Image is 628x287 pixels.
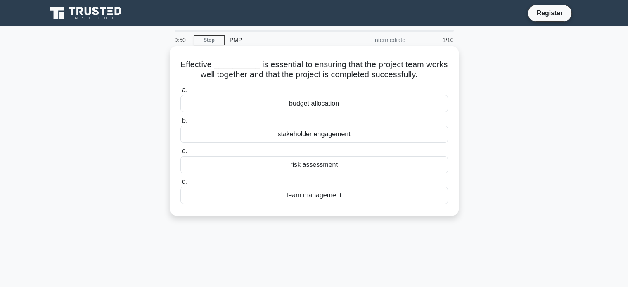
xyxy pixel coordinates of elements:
div: stakeholder engagement [180,126,448,143]
h5: Effective __________ is essential to ensuring that the project team works well together and that ... [180,59,449,80]
div: budget allocation [180,95,448,112]
div: 9:50 [170,32,194,48]
div: 1/10 [410,32,459,48]
div: PMP [225,32,338,48]
div: team management [180,187,448,204]
a: Register [531,8,568,18]
div: risk assessment [180,156,448,173]
span: c. [182,147,187,154]
span: a. [182,86,187,93]
div: Intermediate [338,32,410,48]
a: Stop [194,35,225,45]
span: d. [182,178,187,185]
span: b. [182,117,187,124]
